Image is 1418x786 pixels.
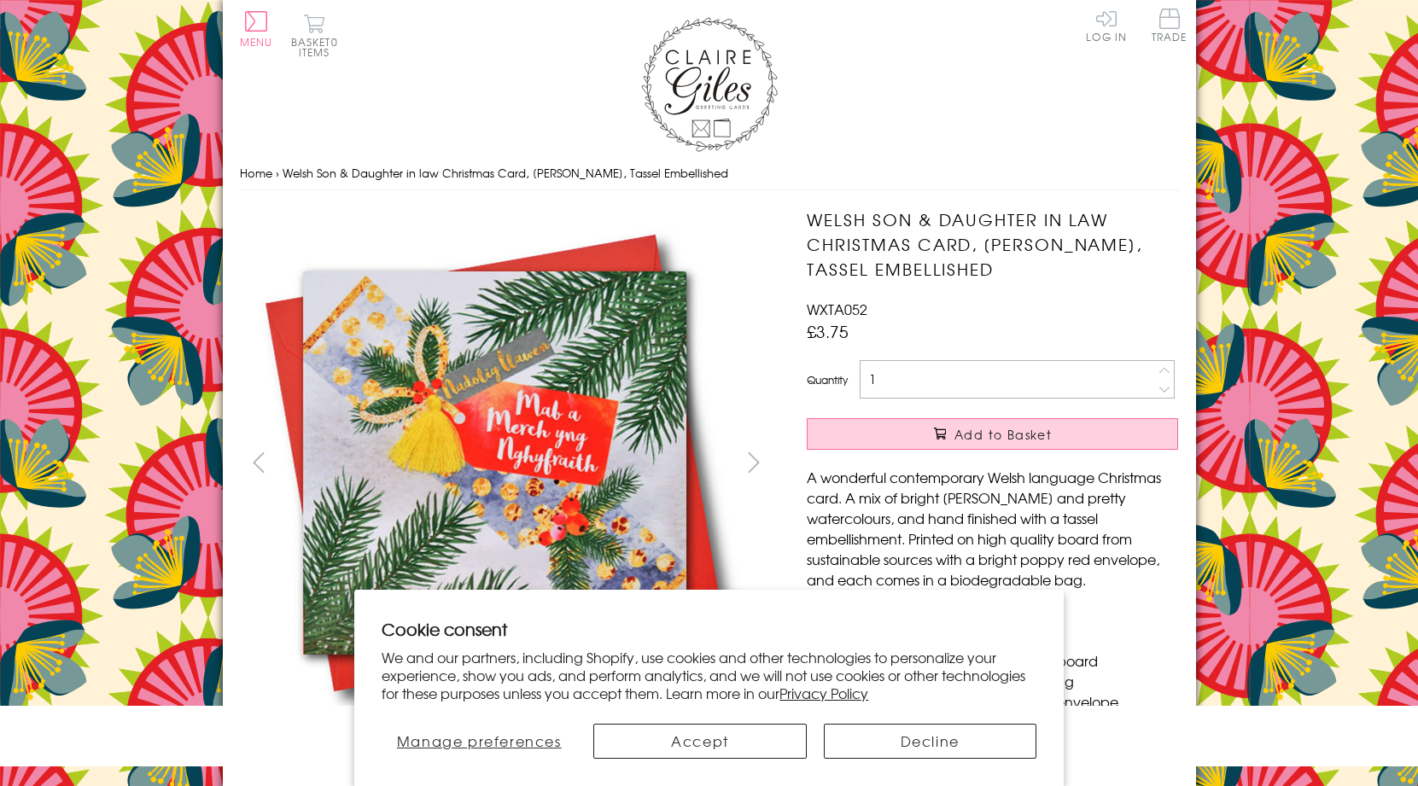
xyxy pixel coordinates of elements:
[240,156,1179,191] nav: breadcrumbs
[382,649,1036,702] p: We and our partners, including Shopify, use cookies and other technologies to personalize your ex...
[824,724,1036,759] button: Decline
[299,34,338,60] span: 0 items
[1086,9,1127,42] a: Log In
[807,319,849,343] span: £3.75
[807,418,1178,450] button: Add to Basket
[954,426,1052,443] span: Add to Basket
[382,617,1036,641] h2: Cookie consent
[382,724,576,759] button: Manage preferences
[240,11,273,47] button: Menu
[779,683,868,703] a: Privacy Policy
[291,14,338,57] button: Basket0 items
[239,207,751,719] img: Welsh Son & Daughter in law Christmas Card, Nadolig Llawen, Tassel Embellished
[240,34,273,49] span: Menu
[773,207,1285,719] img: Welsh Son & Daughter in law Christmas Card, Nadolig Llawen, Tassel Embellished
[641,17,778,152] img: Claire Giles Greetings Cards
[283,165,728,181] span: Welsh Son & Daughter in law Christmas Card, [PERSON_NAME], Tassel Embellished
[807,372,848,387] label: Quantity
[1152,9,1188,42] span: Trade
[1152,9,1188,45] a: Trade
[807,299,867,319] span: WXTA052
[593,724,806,759] button: Accept
[276,165,279,181] span: ›
[240,443,278,481] button: prev
[734,443,773,481] button: next
[807,467,1178,590] p: A wonderful contemporary Welsh language Christmas card. A mix of bright [PERSON_NAME] and pretty ...
[240,165,272,181] a: Home
[807,207,1178,281] h1: Welsh Son & Daughter in law Christmas Card, [PERSON_NAME], Tassel Embellished
[397,731,562,751] span: Manage preferences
